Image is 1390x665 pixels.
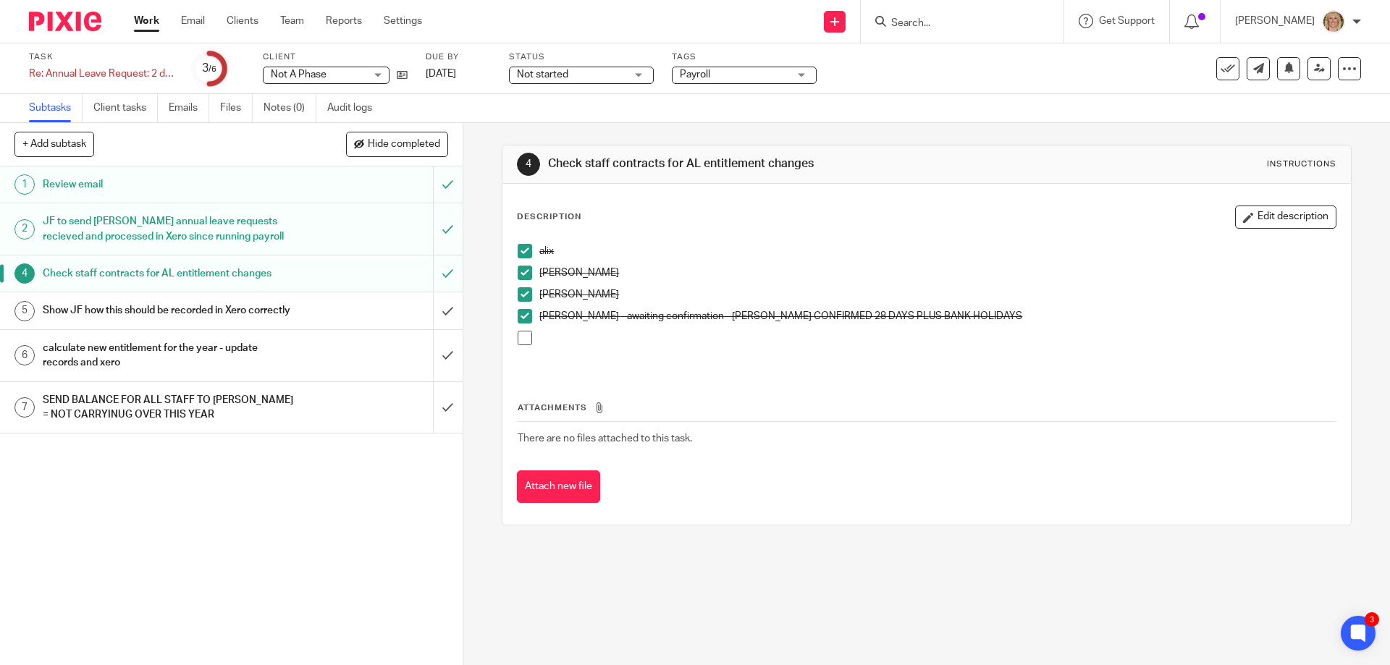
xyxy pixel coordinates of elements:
[264,94,316,122] a: Notes (0)
[1235,14,1315,28] p: [PERSON_NAME]
[548,156,958,171] h1: Check staff contracts for AL entitlement changes
[539,266,1335,280] p: [PERSON_NAME]
[1322,10,1345,33] img: JW%20photo.JPG
[518,433,692,444] span: There are no files attached to this task.
[14,132,94,156] button: + Add subtask
[43,300,293,321] h1: Show JF how this should be recorded in Xero correctly
[426,51,491,63] label: Due by
[29,51,174,63] label: Task
[517,211,581,223] p: Description
[208,65,216,73] small: /6
[14,263,35,284] div: 4
[263,51,408,63] label: Client
[280,14,304,28] a: Team
[14,345,35,365] div: 6
[672,51,817,63] label: Tags
[271,69,327,80] span: Not A Phase
[327,94,383,122] a: Audit logs
[1099,16,1155,26] span: Get Support
[539,244,1335,258] p: alix
[368,139,440,151] span: Hide completed
[384,14,422,28] a: Settings
[43,211,293,247] h1: JF to send [PERSON_NAME] annual leave requests recieved and processed in Xero since running payroll
[518,404,587,412] span: Attachments
[14,301,35,321] div: 5
[202,60,216,77] div: 3
[890,17,1020,30] input: Search
[14,397,35,418] div: 7
[326,14,362,28] a: Reports
[169,94,209,122] a: Emails
[680,69,710,80] span: Payroll
[517,69,568,80] span: Not started
[43,389,293,426] h1: SEND BALANCE FOR ALL STAFF TO [PERSON_NAME] = NOT CARRYINUG OVER THIS YEAR
[1235,206,1336,229] button: Edit description
[14,219,35,240] div: 2
[29,94,83,122] a: Subtasks
[539,287,1335,302] p: [PERSON_NAME]
[29,67,174,81] div: Re: Annual Leave Request: 2 days - Review Annual leave entitlement for staff
[134,14,159,28] a: Work
[43,337,293,374] h1: calculate new entitlement for the year - update records and xero
[346,132,448,156] button: Hide completed
[43,174,293,195] h1: Review email
[1365,612,1379,627] div: 3
[517,153,540,176] div: 4
[181,14,205,28] a: Email
[517,470,600,503] button: Attach new file
[539,309,1335,323] p: [PERSON_NAME] - awaiting confirmation - [PERSON_NAME] CONFIRMED 28 DAYS PLUS BANK HOLIDAYS
[93,94,158,122] a: Client tasks
[426,69,456,79] span: [DATE]
[14,174,35,195] div: 1
[509,51,654,63] label: Status
[29,12,101,31] img: Pixie
[43,263,293,284] h1: Check staff contracts for AL entitlement changes
[1267,158,1336,170] div: Instructions
[220,94,253,122] a: Files
[227,14,258,28] a: Clients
